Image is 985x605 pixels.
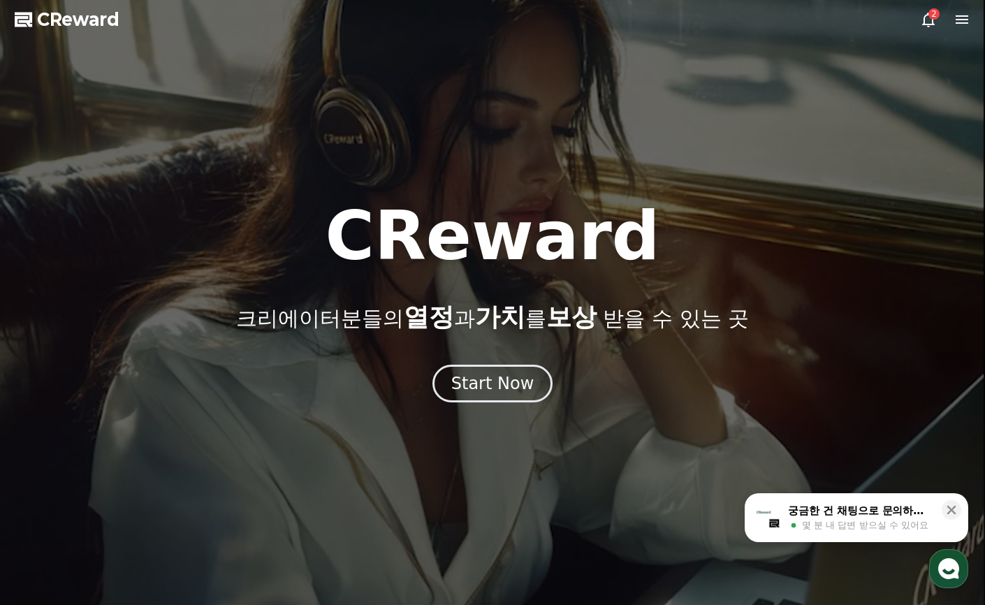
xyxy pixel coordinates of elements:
[475,302,525,331] span: 가치
[451,372,534,395] div: Start Now
[920,11,937,28] a: 2
[432,379,553,392] a: Start Now
[15,8,119,31] a: CReward
[546,302,597,331] span: 보상
[404,302,454,331] span: 열정
[37,8,119,31] span: CReward
[236,303,749,331] p: 크리에이터분들의 과 를 받을 수 있는 곳
[928,8,940,20] div: 2
[325,203,659,270] h1: CReward
[432,365,553,402] button: Start Now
